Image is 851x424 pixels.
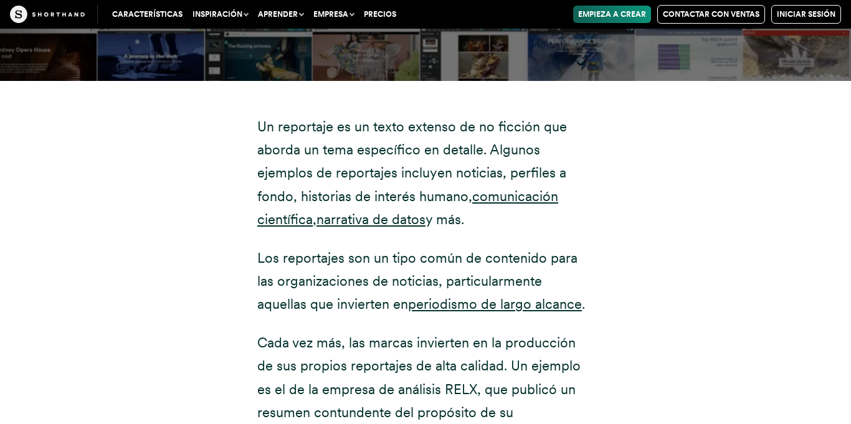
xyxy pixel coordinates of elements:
font: Empieza a crear [578,10,646,19]
a: Precios [359,6,401,23]
a: periodismo de largo alcance [408,296,582,312]
font: Inspiración [193,10,242,19]
font: Iniciar sesión [777,10,835,19]
img: La artesanía [10,6,85,23]
font: , [313,211,316,227]
font: Precios [364,10,396,19]
font: . [582,296,585,312]
button: Aprender [253,6,308,23]
a: Empieza a crear [573,6,651,23]
font: Los reportajes son un tipo común de contenido para las organizaciones de noticias, particularment... [257,250,578,313]
font: Un reportaje es un texto extenso de no ficción que aborda un tema específico en detalle. Algunos ... [257,118,567,204]
button: Empresa [308,6,359,23]
button: Inspiración [188,6,253,23]
a: narrativa de datos [316,211,425,227]
a: Iniciar sesión [771,5,841,24]
a: Características [107,6,188,23]
font: Aprender [258,10,298,19]
font: y más. [425,211,464,227]
font: Contactar con Ventas [663,10,759,19]
font: Características [112,10,183,19]
font: Empresa [313,10,348,19]
a: Contactar con Ventas [657,5,765,24]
